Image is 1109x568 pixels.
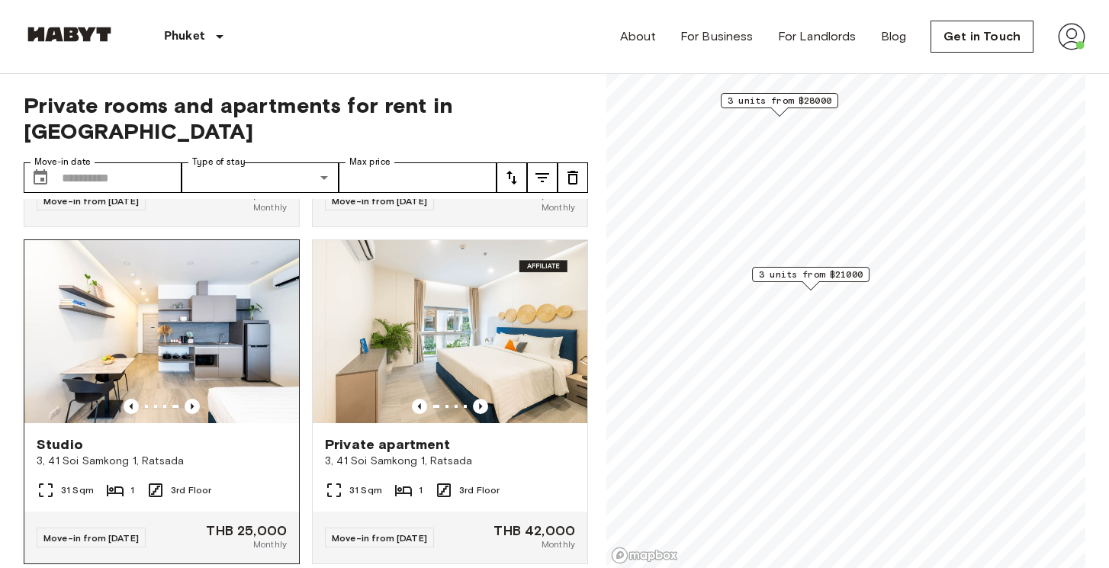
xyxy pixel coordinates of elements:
[620,27,656,46] a: About
[459,483,500,497] span: 3rd Floor
[43,195,139,207] span: Move-in from [DATE]
[881,27,907,46] a: Blog
[542,538,575,551] span: Monthly
[24,92,588,144] span: Private rooms and apartments for rent in [GEOGRAPHIC_DATA]
[412,399,427,414] button: Previous image
[253,201,287,214] span: Monthly
[778,27,857,46] a: For Landlords
[24,239,300,564] a: Previous imagePrevious imageStudio3, 41 Soi Samkong 1, Ratsada31 Sqm13rd FloorMove-in from [DATE]...
[61,483,94,497] span: 31 Sqm
[24,27,115,42] img: Habyt
[253,538,287,551] span: Monthly
[43,532,139,544] span: Move-in from [DATE]
[1058,23,1085,50] img: avatar
[721,93,838,117] div: Map marker
[25,162,56,193] button: Choose date
[37,454,287,469] span: 3, 41 Soi Samkong 1, Ratsada
[185,399,200,414] button: Previous image
[493,524,575,538] span: THB 42,000
[497,162,527,193] button: tune
[349,156,391,168] label: Max price
[325,435,451,454] span: Private apartment
[164,27,204,46] p: Phuket
[24,240,299,423] img: Marketing picture of unit STXL
[558,162,588,193] button: tune
[349,483,382,497] span: 31 Sqm
[313,240,587,423] img: Marketing picture of unit 1BRV
[192,156,246,168] label: Type of stay
[542,201,575,214] span: Monthly
[680,27,754,46] a: For Business
[130,483,134,497] span: 1
[473,399,488,414] button: Previous image
[325,454,575,469] span: 3, 41 Soi Samkong 1, Ratsada
[37,435,83,454] span: Studio
[931,21,1033,53] a: Get in Touch
[124,399,139,414] button: Previous image
[206,524,287,538] span: THB 25,000
[419,483,423,497] span: 1
[752,267,870,290] div: Map marker
[332,195,427,207] span: Move-in from [DATE]
[498,187,575,201] span: THB 21,000
[527,162,558,193] button: tune
[171,483,211,497] span: 3rd Floor
[611,547,678,564] a: Mapbox logo
[728,94,831,108] span: 3 units from ฿28000
[759,268,863,281] span: 3 units from ฿21000
[312,239,588,564] a: Marketing picture of unit 1BRVPrevious imagePrevious imagePrivate apartment3, 41 Soi Samkong 1, R...
[332,532,427,544] span: Move-in from [DATE]
[204,187,287,201] span: THB 50,000
[34,156,91,168] label: Move-in date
